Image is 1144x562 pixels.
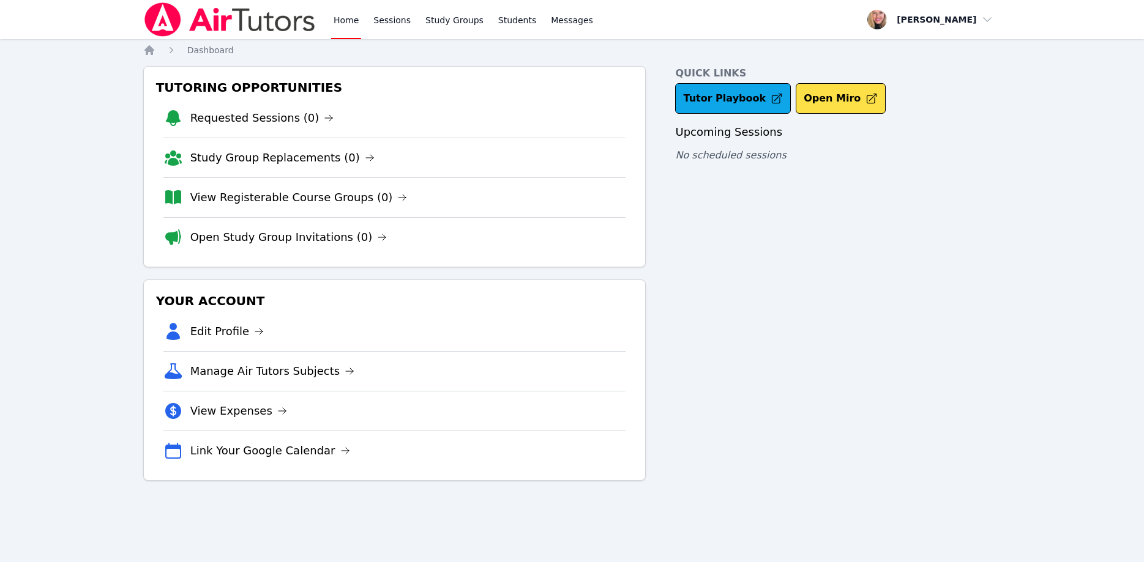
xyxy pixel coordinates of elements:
[190,402,287,420] a: View Expenses
[190,323,264,340] a: Edit Profile
[675,149,786,161] span: No scheduled sessions
[190,363,355,380] a: Manage Air Tutors Subjects
[154,76,636,98] h3: Tutoring Opportunities
[187,45,234,55] span: Dashboard
[675,83,791,114] a: Tutor Playbook
[143,2,316,37] img: Air Tutors
[190,189,408,206] a: View Registerable Course Groups (0)
[154,290,636,312] h3: Your Account
[675,66,1001,81] h4: Quick Links
[143,44,1001,56] nav: Breadcrumb
[675,124,1001,141] h3: Upcoming Sessions
[187,44,234,56] a: Dashboard
[190,109,334,127] a: Requested Sessions (0)
[551,14,593,26] span: Messages
[190,442,350,459] a: Link Your Google Calendar
[796,83,886,114] button: Open Miro
[190,149,375,166] a: Study Group Replacements (0)
[190,229,387,246] a: Open Study Group Invitations (0)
